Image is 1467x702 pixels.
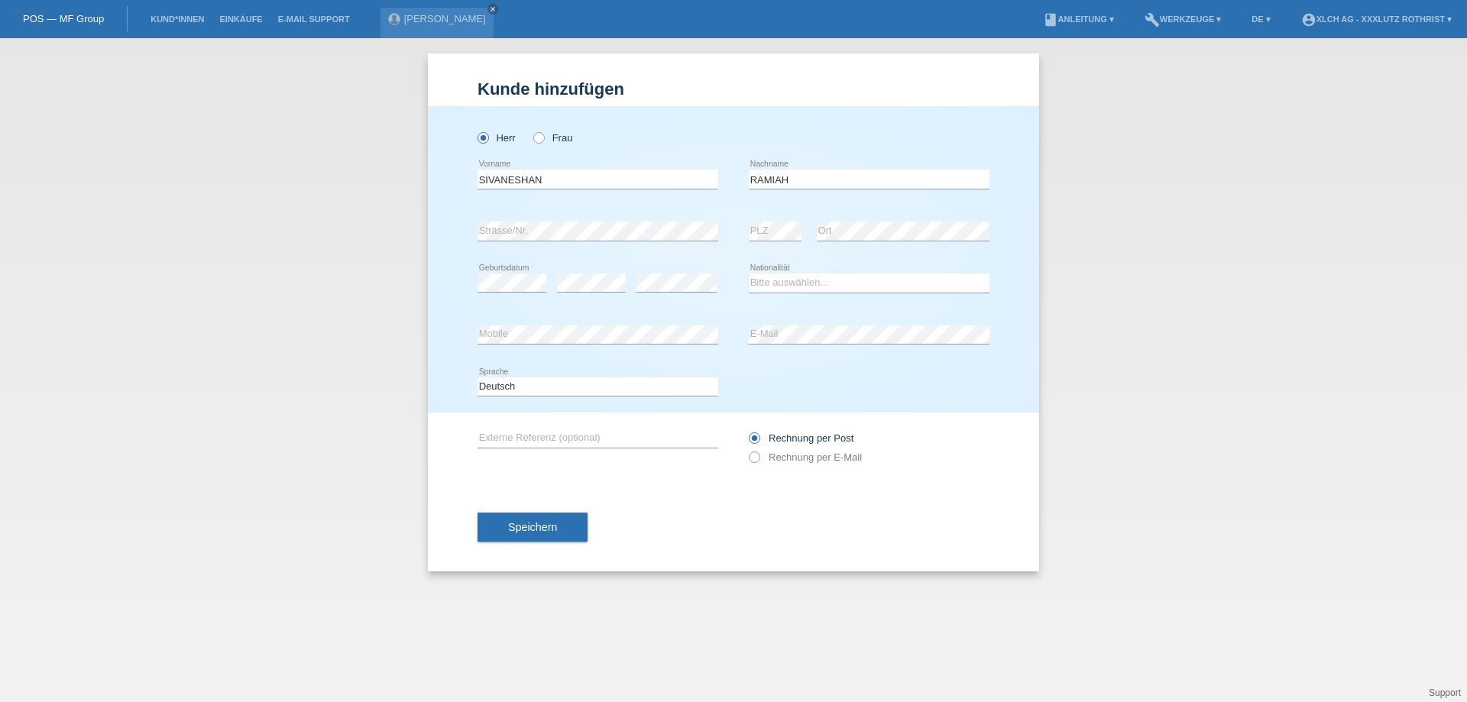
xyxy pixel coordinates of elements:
[1301,12,1316,27] i: account_circle
[1429,687,1461,698] a: Support
[1294,15,1459,24] a: account_circleXLCH AG - XXXLutz Rothrist ▾
[23,13,104,24] a: POS — MF Group
[1035,15,1122,24] a: bookAnleitung ▾
[1244,15,1278,24] a: DE ▾
[1137,15,1229,24] a: buildWerkzeuge ▾
[404,13,486,24] a: [PERSON_NAME]
[1145,12,1160,27] i: build
[749,451,862,463] label: Rechnung per E-Mail
[212,15,270,24] a: Einkäufe
[489,5,497,13] i: close
[478,132,487,142] input: Herr
[478,132,516,144] label: Herr
[487,4,498,15] a: close
[533,132,572,144] label: Frau
[533,132,543,142] input: Frau
[749,451,759,471] input: Rechnung per E-Mail
[143,15,212,24] a: Kund*innen
[1043,12,1058,27] i: book
[508,521,557,533] span: Speichern
[749,432,759,451] input: Rechnung per Post
[478,513,588,542] button: Speichern
[749,432,853,444] label: Rechnung per Post
[478,79,989,99] h1: Kunde hinzufügen
[270,15,358,24] a: E-Mail Support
